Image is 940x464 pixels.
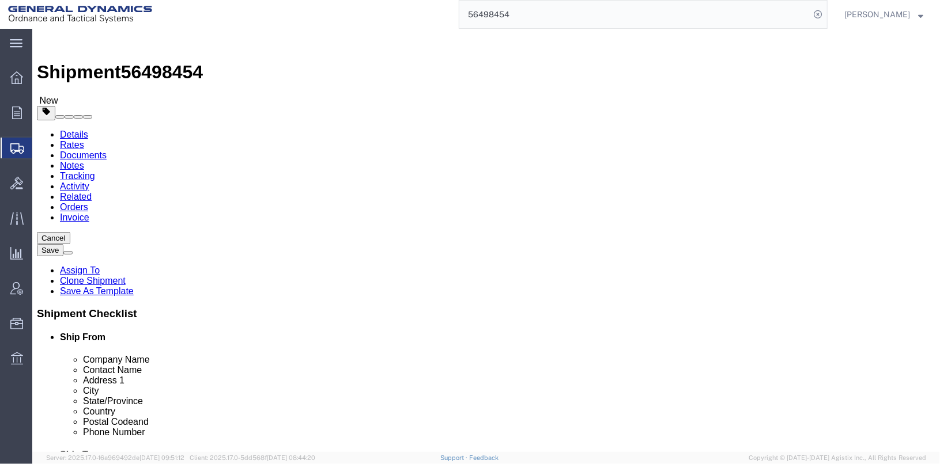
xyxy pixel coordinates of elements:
span: [DATE] 09:51:12 [139,454,184,461]
a: Support [440,454,469,461]
iframe: FS Legacy Container [32,29,940,452]
span: Copyright © [DATE]-[DATE] Agistix Inc., All Rights Reserved [749,453,926,463]
span: [DATE] 08:44:20 [267,454,315,461]
button: [PERSON_NAME] [844,7,924,21]
span: Tim Schaffer [844,8,910,21]
a: Feedback [469,454,499,461]
input: Search for shipment number, reference number [459,1,810,28]
img: logo [8,6,152,23]
span: Server: 2025.17.0-16a969492de [46,454,184,461]
span: Client: 2025.17.0-5dd568f [190,454,315,461]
